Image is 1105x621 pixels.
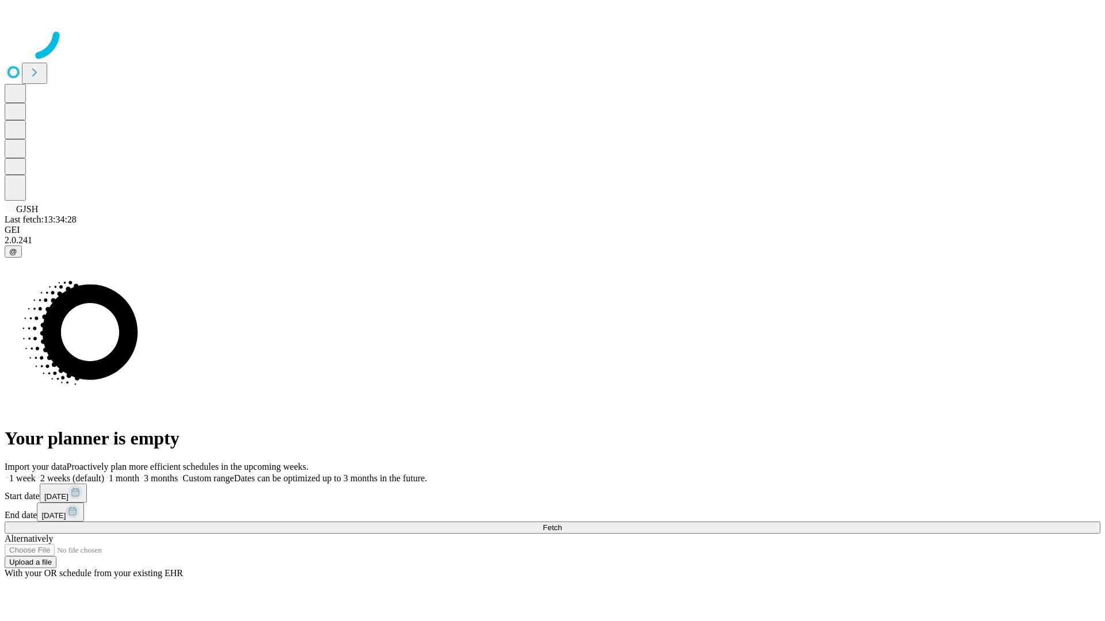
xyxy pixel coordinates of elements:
[144,473,178,483] span: 3 months
[5,462,67,471] span: Import your data
[182,473,234,483] span: Custom range
[5,503,1100,522] div: End date
[5,235,1100,246] div: 2.0.241
[109,473,139,483] span: 1 month
[5,522,1100,534] button: Fetch
[5,534,53,543] span: Alternatively
[40,473,104,483] span: 2 weeks (default)
[16,204,38,214] span: GJSH
[44,492,68,501] span: [DATE]
[9,247,17,256] span: @
[234,473,427,483] span: Dates can be optimized up to 3 months in the future.
[543,523,562,532] span: Fetch
[5,556,56,568] button: Upload a file
[5,484,1100,503] div: Start date
[5,246,22,258] button: @
[40,484,87,503] button: [DATE]
[41,511,66,520] span: [DATE]
[5,568,183,578] span: With your OR schedule from your existing EHR
[5,214,77,224] span: Last fetch: 13:34:28
[9,473,36,483] span: 1 week
[5,428,1100,449] h1: Your planner is empty
[37,503,84,522] button: [DATE]
[67,462,308,471] span: Proactively plan more efficient schedules in the upcoming weeks.
[5,225,1100,235] div: GEI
